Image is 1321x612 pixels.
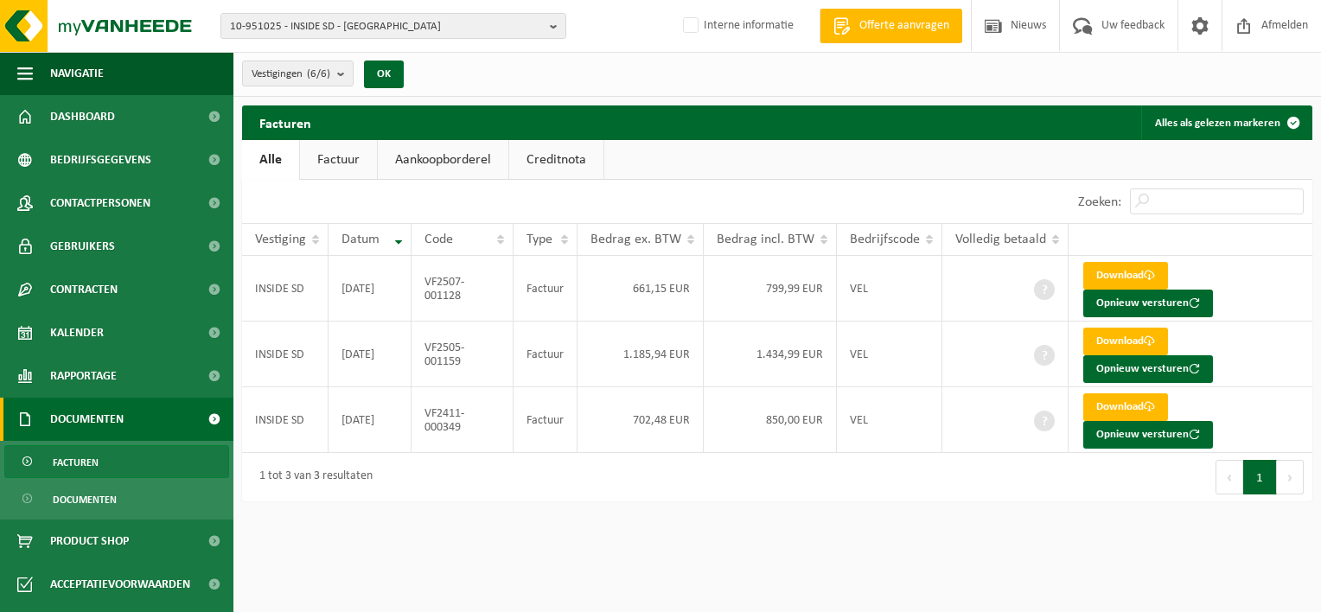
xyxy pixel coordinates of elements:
[704,387,837,453] td: 850,00 EUR
[955,233,1046,246] span: Volledig betaald
[837,322,942,387] td: VEL
[329,387,412,453] td: [DATE]
[329,256,412,322] td: [DATE]
[855,17,954,35] span: Offerte aanvragen
[50,354,117,398] span: Rapportage
[251,462,373,493] div: 1 tot 3 van 3 resultaten
[509,140,603,180] a: Creditnota
[4,445,229,478] a: Facturen
[578,387,704,453] td: 702,48 EUR
[717,233,814,246] span: Bedrag incl. BTW
[704,322,837,387] td: 1.434,99 EUR
[50,398,124,441] span: Documenten
[53,483,117,516] span: Documenten
[242,322,329,387] td: INSIDE SD
[50,182,150,225] span: Contactpersonen
[341,233,380,246] span: Datum
[424,233,453,246] span: Code
[837,256,942,322] td: VEL
[1078,195,1121,209] label: Zoeken:
[578,322,704,387] td: 1.185,94 EUR
[230,14,543,40] span: 10-951025 - INSIDE SD - [GEOGRAPHIC_DATA]
[590,233,681,246] span: Bedrag ex. BTW
[50,563,190,606] span: Acceptatievoorwaarden
[364,61,404,88] button: OK
[50,52,104,95] span: Navigatie
[514,322,578,387] td: Factuur
[1083,328,1168,355] a: Download
[514,387,578,453] td: Factuur
[526,233,552,246] span: Type
[850,233,920,246] span: Bedrijfscode
[704,256,837,322] td: 799,99 EUR
[820,9,962,43] a: Offerte aanvragen
[50,95,115,138] span: Dashboard
[220,13,566,39] button: 10-951025 - INSIDE SD - [GEOGRAPHIC_DATA]
[50,225,115,268] span: Gebruikers
[680,13,794,39] label: Interne informatie
[412,322,514,387] td: VF2505-001159
[50,138,151,182] span: Bedrijfsgegevens
[1083,290,1213,317] button: Opnieuw versturen
[242,105,329,139] h2: Facturen
[50,311,104,354] span: Kalender
[4,482,229,515] a: Documenten
[53,446,99,479] span: Facturen
[1216,460,1243,494] button: Previous
[242,61,354,86] button: Vestigingen(6/6)
[412,256,514,322] td: VF2507-001128
[1083,262,1168,290] a: Download
[242,140,299,180] a: Alle
[1083,421,1213,449] button: Opnieuw versturen
[242,387,329,453] td: INSIDE SD
[50,268,118,311] span: Contracten
[307,68,330,80] count: (6/6)
[837,387,942,453] td: VEL
[50,520,129,563] span: Product Shop
[514,256,578,322] td: Factuur
[1141,105,1311,140] button: Alles als gelezen markeren
[329,322,412,387] td: [DATE]
[242,256,329,322] td: INSIDE SD
[255,233,306,246] span: Vestiging
[578,256,704,322] td: 661,15 EUR
[1243,460,1277,494] button: 1
[378,140,508,180] a: Aankoopborderel
[1083,355,1213,383] button: Opnieuw versturen
[1083,393,1168,421] a: Download
[1277,460,1304,494] button: Next
[252,61,330,87] span: Vestigingen
[300,140,377,180] a: Factuur
[412,387,514,453] td: VF2411-000349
